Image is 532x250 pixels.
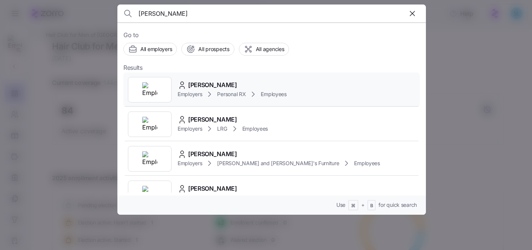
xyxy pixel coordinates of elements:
span: LRG [217,125,227,133]
span: Employees [242,125,268,133]
span: ⌘ [351,203,356,209]
button: All agencies [239,43,289,56]
span: All employers [140,45,172,53]
img: Employer logo [142,186,157,201]
span: All agencies [256,45,284,53]
span: [PERSON_NAME] [188,184,237,193]
span: Employers [178,90,202,98]
span: All prospects [198,45,229,53]
img: Employer logo [142,82,157,97]
span: [PERSON_NAME] [188,149,237,159]
span: [PERSON_NAME] [188,80,237,90]
span: Employees [354,160,380,167]
span: Employees [261,90,286,98]
span: [PERSON_NAME] [188,115,237,124]
span: for quick search [378,201,417,209]
span: Personal RX [217,90,246,98]
span: Use [336,201,345,209]
span: Results [123,63,143,72]
span: Employers [178,160,202,167]
span: B [370,203,373,209]
span: + [361,201,365,209]
button: All prospects [181,43,234,56]
img: Employer logo [142,151,157,166]
span: Employers [178,125,202,133]
span: Go to [123,30,420,40]
button: All employers [123,43,177,56]
img: Employer logo [142,117,157,132]
span: [PERSON_NAME] and [PERSON_NAME]'s Furniture [217,160,339,167]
